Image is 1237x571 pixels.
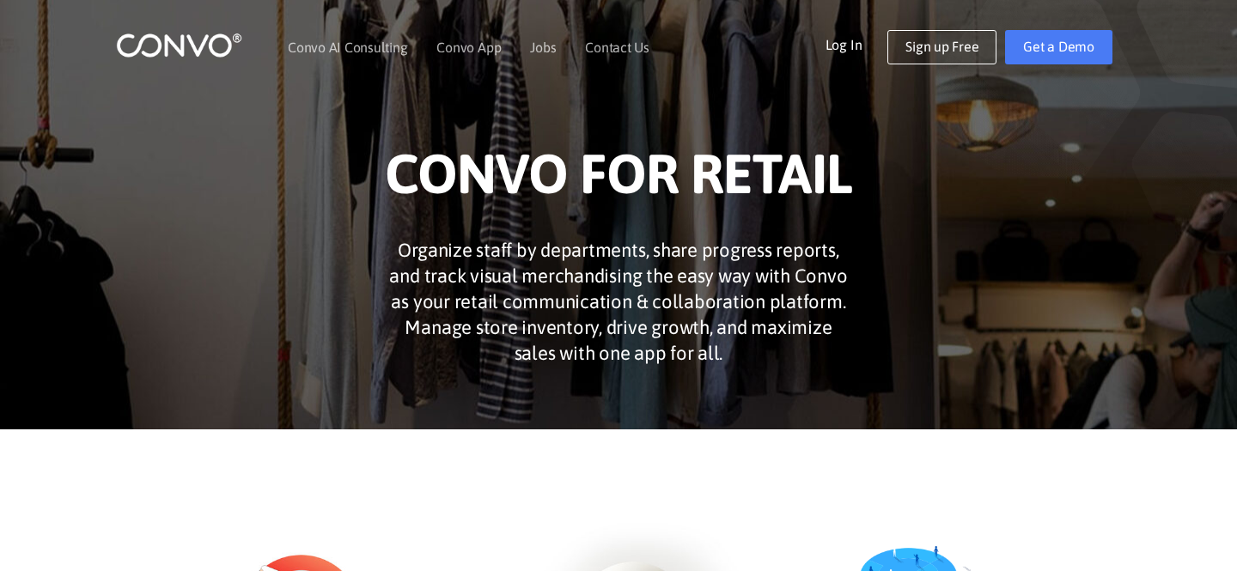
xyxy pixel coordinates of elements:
h1: CONVO FOR RETAIL [142,141,1095,220]
a: Convo AI Consulting [288,40,407,54]
a: Get a Demo [1005,30,1112,64]
a: Log In [826,30,888,58]
a: Contact Us [585,40,649,54]
a: Jobs [530,40,556,54]
p: Organize staff by departments, share progress reports, and track visual merchandising the easy wa... [387,237,850,366]
img: logo_1.png [116,32,242,58]
a: Convo App [436,40,501,54]
a: Sign up Free [887,30,996,64]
